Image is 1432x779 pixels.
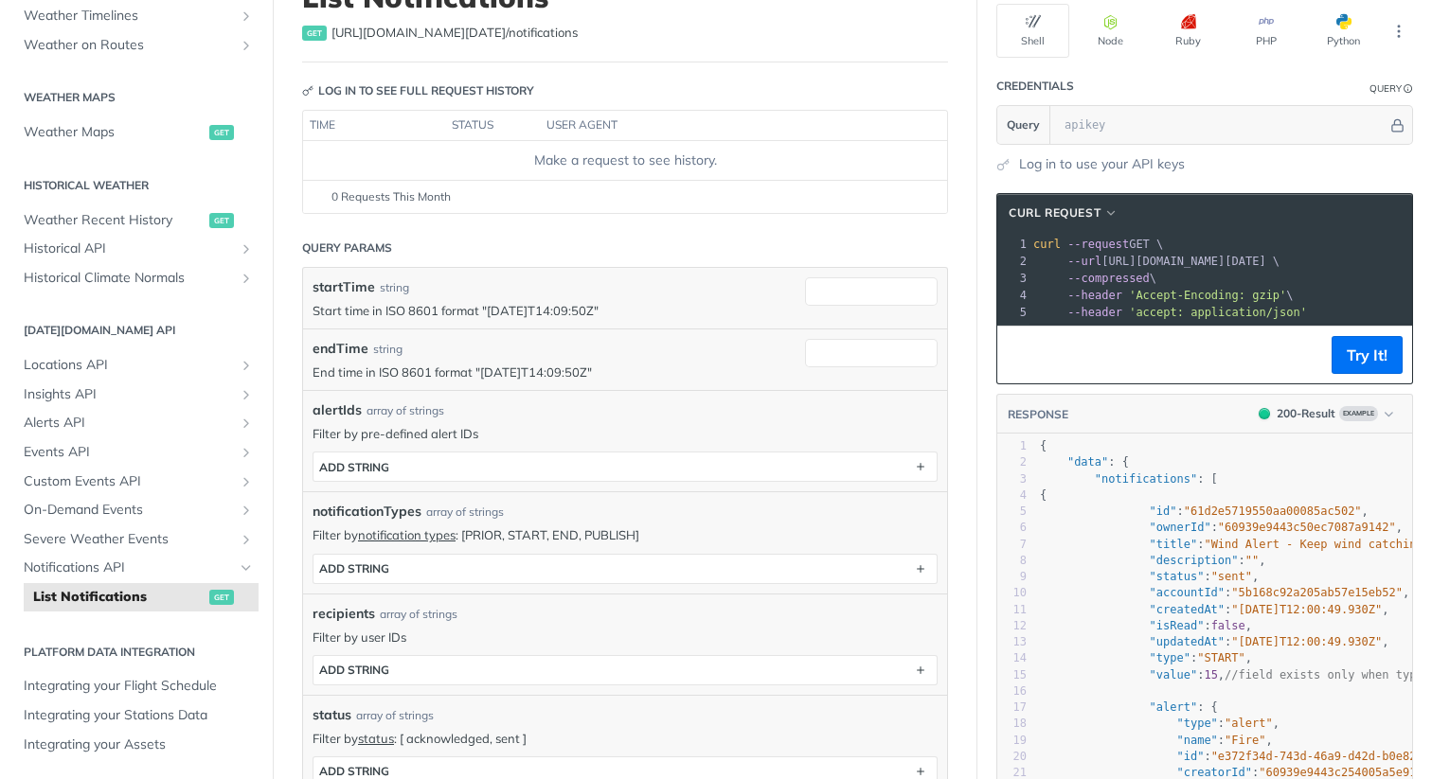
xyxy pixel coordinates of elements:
[313,452,937,481] button: ADD string
[14,206,259,235] a: Weather Recent Historyget
[1225,717,1273,730] span: "alert"
[24,443,234,462] span: Events API
[24,706,254,725] span: Integrating your Stations Data
[311,150,940,170] div: Make a request to see history.
[24,385,234,404] span: Insights API
[997,667,1027,683] div: 15
[1245,554,1259,567] span: ""
[239,503,254,518] button: Show subpages for On-Demand Events
[14,118,259,147] a: Weather Mapsget
[302,239,392,257] div: Query Params
[997,270,1029,287] div: 3
[24,530,234,549] span: Severe Weather Events
[1231,635,1382,648] span: "[DATE]T12:00:49.930Z"
[1040,586,1409,599] span: : ,
[1033,272,1156,285] span: \
[358,527,456,542] a: notification types
[997,683,1027,699] div: 16
[1009,204,1101,221] span: cURL Request
[997,585,1027,601] div: 10
[1177,766,1252,779] span: "creatorId"
[239,416,254,431] button: Show subpages for Alerts API
[997,253,1029,270] div: 2
[24,677,254,696] span: Integrating your Flight Schedule
[997,716,1027,732] div: 18
[1369,81,1402,96] div: Query
[239,532,254,547] button: Show subpages for Severe Weather Events
[997,454,1027,470] div: 2
[239,241,254,257] button: Show subpages for Historical API
[1033,238,1163,251] span: GET \
[380,279,409,296] div: string
[14,644,259,661] h2: Platform DATA integration
[997,520,1027,536] div: 6
[313,339,368,359] label: endTime
[1040,554,1266,567] span: : ,
[14,31,259,60] a: Weather on RoutesShow subpages for Weather on Routes
[14,468,259,496] a: Custom Events APIShow subpages for Custom Events API
[1277,405,1335,422] div: 200 - Result
[319,561,389,575] div: ADD string
[1033,255,1280,268] span: [URL][DOMAIN_NAME][DATE] \
[997,618,1027,634] div: 12
[373,341,403,358] div: string
[14,89,259,106] h2: Weather Maps
[14,554,259,582] a: Notifications APIHide subpages for Notifications API
[1129,306,1307,319] span: 'accept: application/json'
[14,351,259,380] a: Locations APIShow subpages for Locations API
[24,123,205,142] span: Weather Maps
[313,629,938,646] p: Filter by user IDs
[997,569,1027,585] div: 9
[1150,700,1198,714] span: "alert"
[1229,4,1302,58] button: PHP
[302,26,327,41] span: get
[14,701,259,730] a: Integrating your Stations Data
[997,304,1029,321] div: 5
[1067,255,1101,268] span: --url
[14,438,259,467] a: Events APIShow subpages for Events API
[319,460,389,474] div: ADD string
[14,322,259,339] h2: [DATE][DOMAIN_NAME] API
[313,502,421,522] span: notificationTypes
[426,504,504,521] div: array of strings
[1385,17,1413,45] button: More Languages
[239,445,254,460] button: Show subpages for Events API
[209,590,234,605] span: get
[239,271,254,286] button: Show subpages for Historical Climate Normals
[239,38,254,53] button: Show subpages for Weather on Routes
[24,36,234,55] span: Weather on Routes
[24,239,234,258] span: Historical API
[1040,635,1389,648] span: : ,
[1002,204,1125,222] button: cURL Request
[1040,603,1389,616] span: : ,
[1040,455,1129,469] span: : {
[24,472,234,491] span: Custom Events API
[997,537,1027,553] div: 7
[1150,668,1198,682] span: "value"
[997,733,1027,749] div: 19
[997,699,1027,716] div: 17
[313,302,796,319] p: Start time in ISO 8601 format "[DATE]T14:09:50Z"
[1067,238,1129,251] span: --request
[1211,570,1252,583] span: "sent"
[1177,717,1218,730] span: "type"
[14,731,259,759] a: Integrating your Assets
[358,731,394,746] a: status
[1150,538,1198,551] span: "title"
[1150,586,1225,599] span: "accountId"
[1390,23,1407,40] svg: More ellipsis
[313,363,796,381] p: End time in ISO 8601 format "[DATE]T14:09:50Z"
[997,438,1027,454] div: 1
[1007,405,1069,424] button: RESPONSE
[313,705,351,725] span: status
[24,735,254,754] span: Integrating your Assets
[1067,306,1122,319] span: --header
[313,604,375,624] span: recipients
[1040,651,1252,664] span: : ,
[997,287,1029,304] div: 4
[239,387,254,402] button: Show subpages for Insights API
[997,553,1027,569] div: 8
[1095,472,1197,486] span: "notifications"
[1067,289,1122,302] span: --header
[1177,750,1205,763] span: "id"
